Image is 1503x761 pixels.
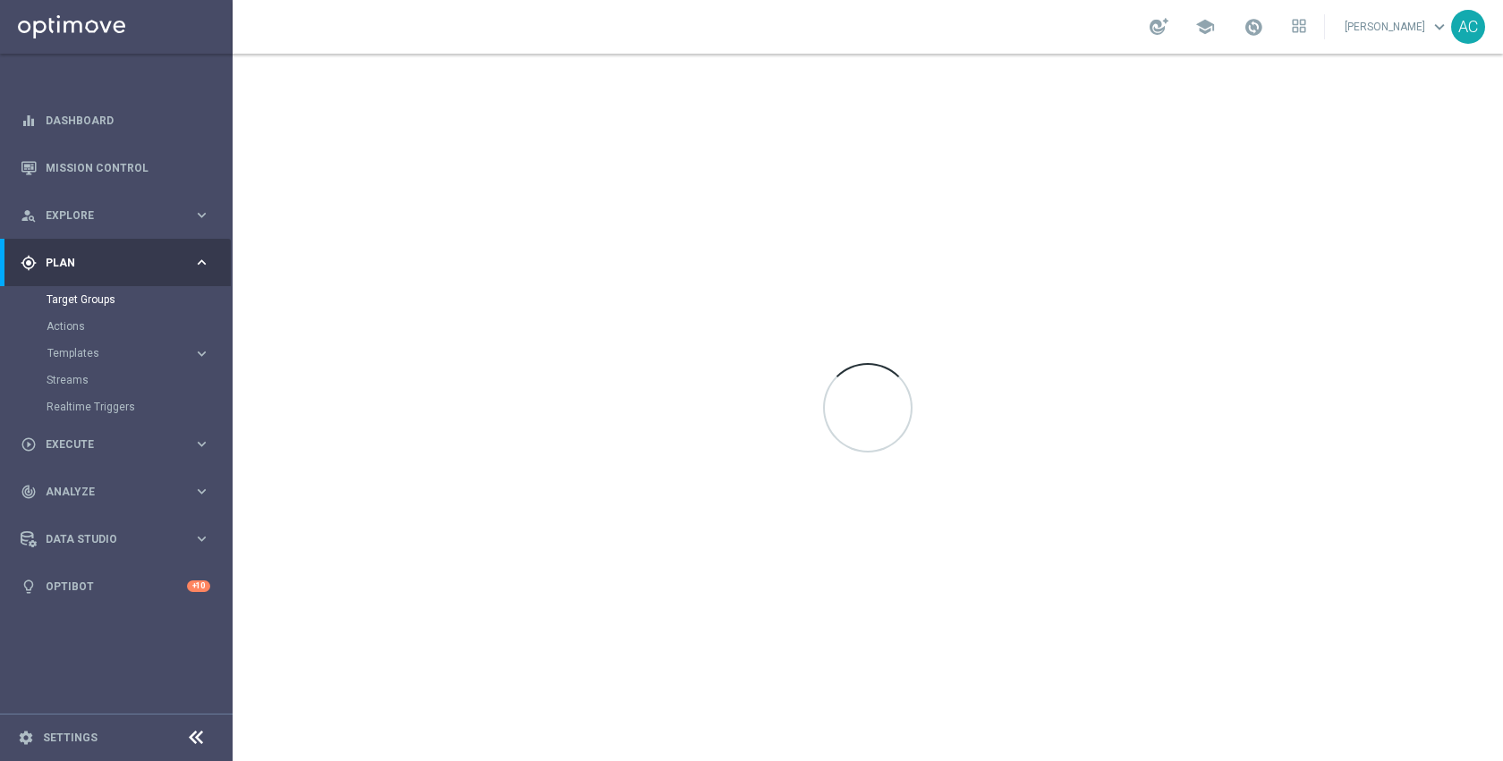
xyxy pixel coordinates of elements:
[20,437,211,452] button: play_circle_outline Execute keyboard_arrow_right
[46,258,193,268] span: Plan
[193,483,210,500] i: keyboard_arrow_right
[193,530,210,547] i: keyboard_arrow_right
[47,348,175,359] span: Templates
[193,345,210,362] i: keyboard_arrow_right
[21,562,210,610] div: Optibot
[20,579,211,594] button: lightbulb Optibot +10
[21,207,37,224] i: person_search
[21,97,210,144] div: Dashboard
[47,292,186,307] a: Target Groups
[43,732,98,743] a: Settings
[1451,10,1485,44] div: AC
[193,435,210,452] i: keyboard_arrow_right
[20,256,211,270] button: gps_fixed Plan keyboard_arrow_right
[20,208,211,223] button: person_search Explore keyboard_arrow_right
[21,531,193,547] div: Data Studio
[20,532,211,546] button: Data Studio keyboard_arrow_right
[20,114,211,128] button: equalizer Dashboard
[47,313,231,340] div: Actions
[21,484,193,500] div: Analyze
[47,286,231,313] div: Target Groups
[21,113,37,129] i: equalizer
[21,484,37,500] i: track_changes
[193,207,210,224] i: keyboard_arrow_right
[18,730,34,746] i: settings
[1195,17,1215,37] span: school
[46,486,193,497] span: Analyze
[47,340,231,367] div: Templates
[21,255,193,271] div: Plan
[47,319,186,334] a: Actions
[1343,13,1451,40] a: [PERSON_NAME]keyboard_arrow_down
[47,346,211,360] button: Templates keyboard_arrow_right
[47,373,186,387] a: Streams
[21,207,193,224] div: Explore
[47,367,231,393] div: Streams
[46,562,187,610] a: Optibot
[193,254,210,271] i: keyboard_arrow_right
[187,580,210,592] div: +10
[21,436,193,452] div: Execute
[46,97,210,144] a: Dashboard
[46,144,210,191] a: Mission Control
[21,579,37,595] i: lightbulb
[47,348,193,359] div: Templates
[20,485,211,499] button: track_changes Analyze keyboard_arrow_right
[21,255,37,271] i: gps_fixed
[20,161,211,175] button: Mission Control
[46,534,193,545] span: Data Studio
[47,393,231,420] div: Realtime Triggers
[1430,17,1449,37] span: keyboard_arrow_down
[46,210,193,221] span: Explore
[21,436,37,452] i: play_circle_outline
[21,144,210,191] div: Mission Control
[47,400,186,414] a: Realtime Triggers
[46,439,193,450] span: Execute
